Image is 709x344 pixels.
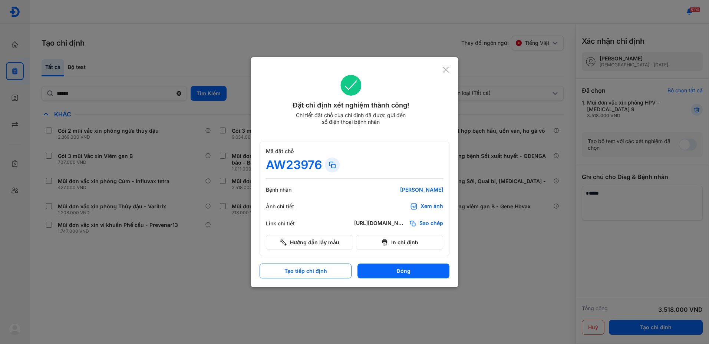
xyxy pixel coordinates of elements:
[266,235,353,250] button: Hướng dẫn lấy mẫu
[266,148,443,155] div: Mã đặt chỗ
[260,264,352,278] button: Tạo tiếp chỉ định
[356,235,443,250] button: In chỉ định
[266,220,310,227] div: Link chi tiết
[354,220,406,227] div: [URL][DOMAIN_NAME]
[293,112,409,125] div: Chi tiết đặt chỗ của chỉ định đã được gửi đến số điện thoại bệnh nhân
[421,203,443,210] div: Xem ảnh
[419,220,443,227] span: Sao chép
[266,203,310,210] div: Ảnh chi tiết
[260,100,442,110] div: Đặt chỉ định xét nghiệm thành công!
[357,264,449,278] button: Đóng
[354,186,443,193] div: [PERSON_NAME]
[266,158,322,172] div: AW23976
[266,186,310,193] div: Bệnh nhân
